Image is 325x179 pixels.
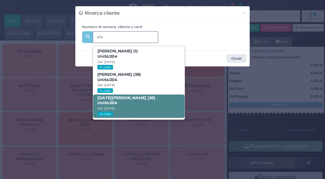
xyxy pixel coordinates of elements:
[97,106,115,110] small: Dal: [DATE]
[97,112,113,116] small: In casa
[97,72,141,82] b: [PERSON_NAME] (38)
[239,6,250,20] button: Chiudi
[97,83,115,87] small: Dal: [DATE]
[97,54,117,59] span: Unità:
[110,100,117,105] strong: 204
[110,77,117,82] strong: 204
[97,60,115,64] small: Dal: [DATE]
[82,24,142,30] label: Numero di camera, cliente o card
[79,10,120,17] h3: Ricerca cliente
[97,49,138,59] b: [PERSON_NAME] (1)
[97,95,155,105] b: [DATE][PERSON_NAME] (36)
[110,54,117,59] strong: 204
[242,10,246,17] span: ×
[227,54,246,63] button: Chiudi
[97,77,117,83] span: Unità:
[97,65,113,70] small: In casa
[97,88,113,93] small: In casa
[93,31,158,43] input: Es. 'Mario Rossi', '220' o '108123234234'
[97,100,117,106] span: Unità:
